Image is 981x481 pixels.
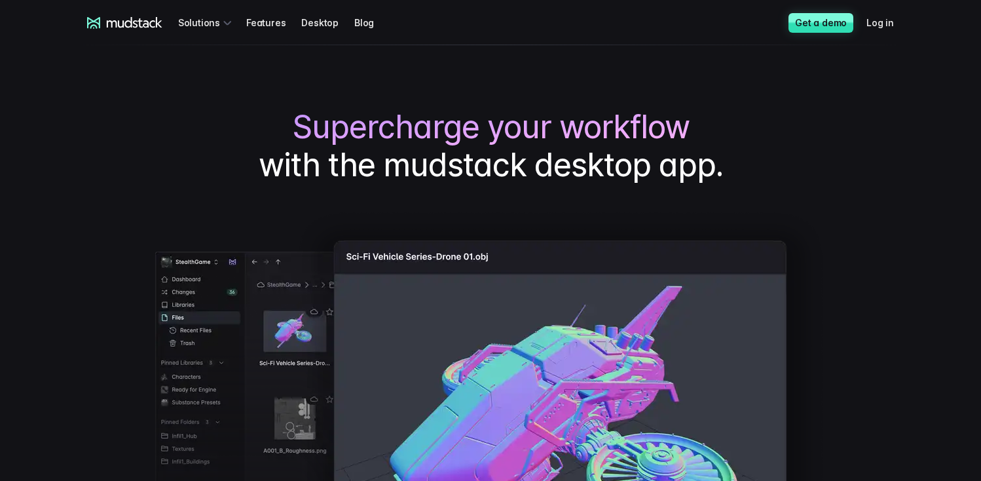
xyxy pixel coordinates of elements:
[87,108,894,183] h1: with the mudstack desktop app.
[87,17,162,29] a: mudstack logo
[178,10,236,35] div: Solutions
[292,108,690,146] span: Supercharge your workflow
[788,13,853,33] a: Get a demo
[301,10,354,35] a: Desktop
[354,10,390,35] a: Blog
[866,10,910,35] a: Log in
[246,10,301,35] a: Features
